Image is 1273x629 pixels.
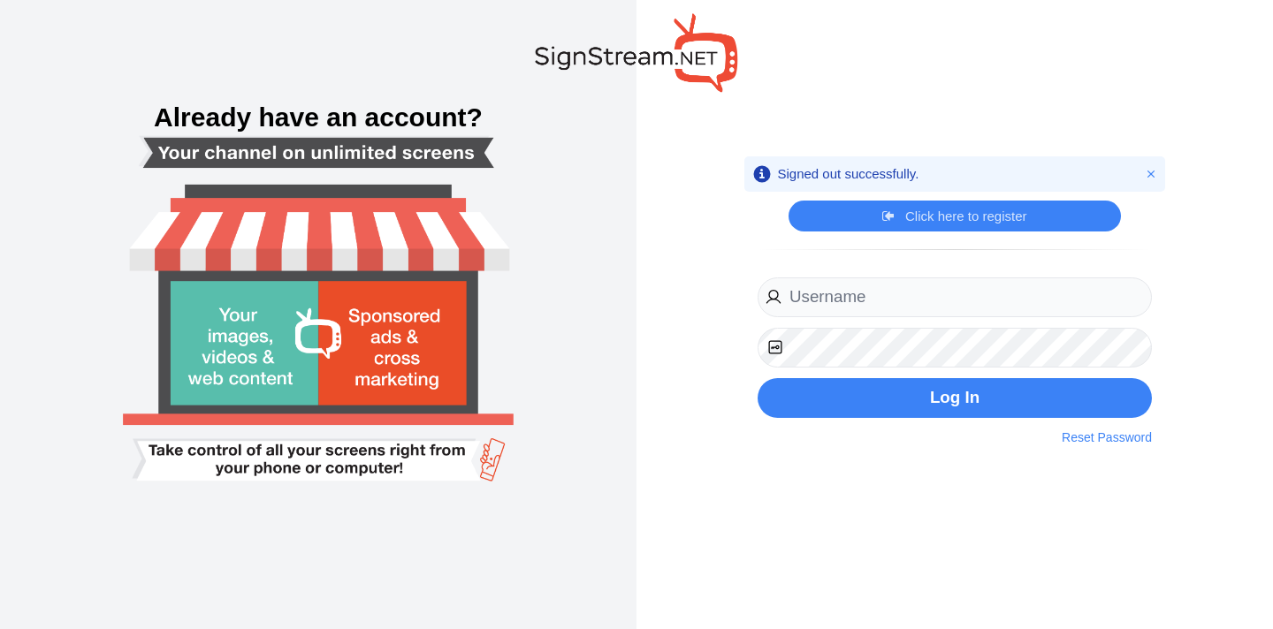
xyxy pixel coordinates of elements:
[758,277,1152,317] input: Username
[78,47,559,582] img: Smart tv login
[18,104,619,131] h3: Already have an account?
[1062,428,1152,447] a: Reset Password
[758,378,1152,418] button: Log In
[882,208,1026,225] a: Click here to register
[535,13,738,92] img: SignStream.NET
[1142,165,1160,183] button: Close
[778,165,919,183] div: Signed out successfully.
[1185,544,1273,629] iframe: Chat Widget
